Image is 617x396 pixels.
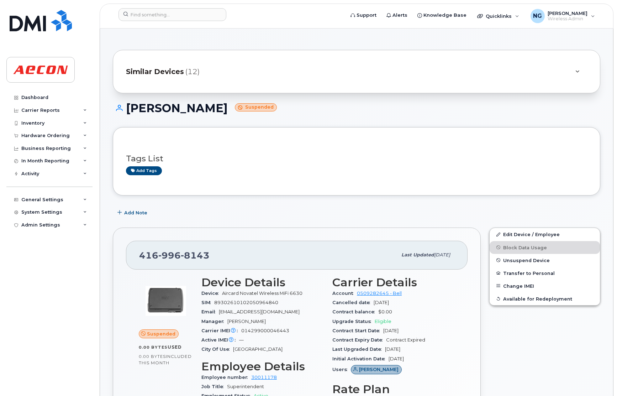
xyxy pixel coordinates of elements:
[222,291,302,296] span: Aircard Novatel Wireless MiFi 6630
[126,166,162,175] a: Add tags
[158,250,181,261] span: 996
[378,309,392,314] span: $0.00
[201,328,241,333] span: Carrier IMEI
[241,328,289,333] span: 014299000046443
[332,356,389,361] span: Initial Activation Date
[332,300,374,305] span: Cancelled date
[201,291,222,296] span: Device
[139,354,166,359] span: 0.00 Bytes
[126,67,184,77] span: Similar Devices
[374,300,389,305] span: [DATE]
[239,337,244,343] span: —
[219,309,300,314] span: [EMAIL_ADDRESS][DOMAIN_NAME]
[227,384,264,389] span: Superintendent
[332,367,351,372] span: Users
[147,330,175,337] span: Suspended
[332,319,375,324] span: Upgrade Status
[359,366,399,373] span: [PERSON_NAME]
[503,257,550,263] span: Unsuspend Device
[201,384,227,389] span: Job Title
[490,228,600,241] a: Edit Device / Employee
[201,375,251,380] span: Employee number
[124,209,147,216] span: Add Note
[351,367,402,372] a: [PERSON_NAME]
[401,252,434,257] span: Last updated
[490,280,600,292] button: Change IMEI
[139,354,192,365] span: included this month
[490,267,600,280] button: Transfer to Personal
[201,276,324,289] h3: Device Details
[383,328,399,333] span: [DATE]
[201,337,239,343] span: Active IMEI
[503,296,572,301] span: Available for Redeployment
[332,337,386,343] span: Contract Expiry Date
[332,383,455,396] h3: Rate Plan
[113,102,600,114] h1: [PERSON_NAME]
[126,154,587,163] h3: Tags List
[332,328,383,333] span: Contract Start Date
[214,300,278,305] span: 89302610102050964840
[434,252,450,257] span: [DATE]
[386,337,425,343] span: Contract Expired
[233,346,283,352] span: [GEOGRAPHIC_DATA]
[490,292,600,305] button: Available for Redeployment
[251,375,277,380] a: 30011178
[385,346,400,352] span: [DATE]
[332,309,378,314] span: Contract balance
[185,67,200,77] span: (12)
[490,254,600,267] button: Unsuspend Device
[201,309,219,314] span: Email
[168,344,182,350] span: used
[389,356,404,361] span: [DATE]
[181,250,210,261] span: 8143
[375,319,391,324] span: Eligible
[357,291,402,296] a: 0509282645 - Bell
[201,300,214,305] span: SIM
[113,206,153,219] button: Add Note
[201,319,227,324] span: Manager
[201,346,233,352] span: City Of Use
[332,346,385,352] span: Last Upgraded Date
[139,250,210,261] span: 416
[227,319,266,324] span: [PERSON_NAME]
[235,103,277,111] small: Suspended
[201,360,324,373] h3: Employee Details
[332,276,455,289] h3: Carrier Details
[139,345,168,350] span: 0.00 Bytes
[490,241,600,254] button: Block Data Usage
[332,291,357,296] span: Account
[144,280,187,322] img: image20231002-3703462-slgvy1.jpeg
